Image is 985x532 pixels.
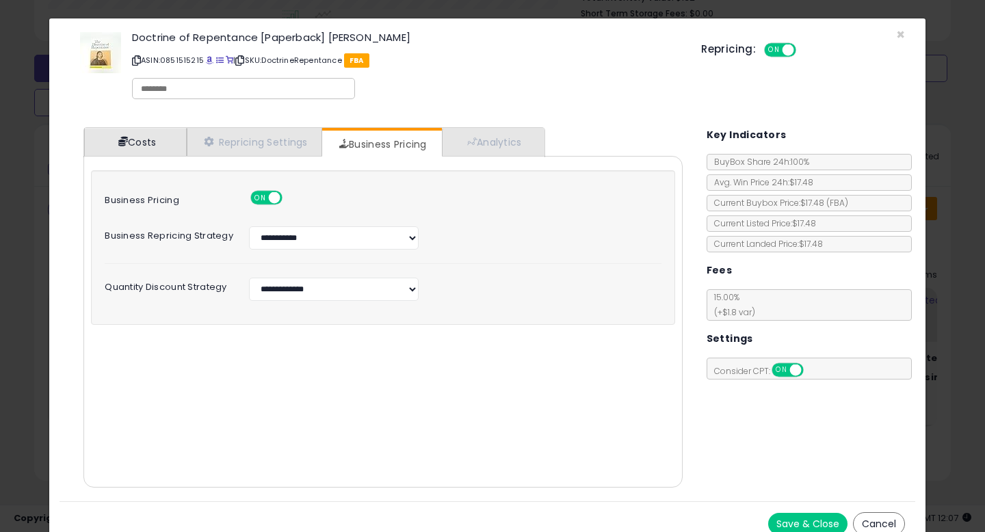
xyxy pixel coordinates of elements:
span: FBA [344,53,369,68]
label: Business Pricing [94,191,239,205]
span: Consider CPT: [707,365,822,377]
label: Business Repricing Strategy [94,226,239,241]
span: BuyBox Share 24h: 100% [707,156,809,168]
span: Avg. Win Price 24h: $17.48 [707,176,813,188]
label: Quantity Discount Strategy [94,278,239,292]
h5: Settings [707,330,753,347]
span: ( FBA ) [826,197,848,209]
a: BuyBox page [206,55,213,66]
a: All offer listings [216,55,224,66]
span: × [896,25,905,44]
span: ON [252,192,269,204]
span: ON [765,44,783,56]
a: Analytics [442,128,543,156]
h3: Doctrine of Repentance [Paperback] [PERSON_NAME] [132,32,681,42]
a: Costs [84,128,187,156]
span: ON [773,364,790,376]
img: 31WaNBEUyqL._SL60_.jpg [80,32,121,73]
span: Current Buybox Price: [707,197,848,209]
h5: Key Indicators [707,127,787,144]
span: $17.48 [800,197,848,209]
span: OFF [801,364,823,376]
span: Current Landed Price: $17.48 [707,238,823,250]
span: OFF [794,44,816,56]
span: (+$1.8 var) [707,306,755,318]
a: Repricing Settings [187,128,322,156]
h5: Fees [707,262,733,279]
a: Business Pricing [322,131,441,158]
p: ASIN: 0851515215 | SKU: DoctrineRepentance [132,49,681,71]
span: 15.00 % [707,291,755,318]
h5: Repricing: [701,44,756,55]
span: Current Listed Price: $17.48 [707,217,816,229]
span: OFF [280,192,302,204]
a: Your listing only [226,55,233,66]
